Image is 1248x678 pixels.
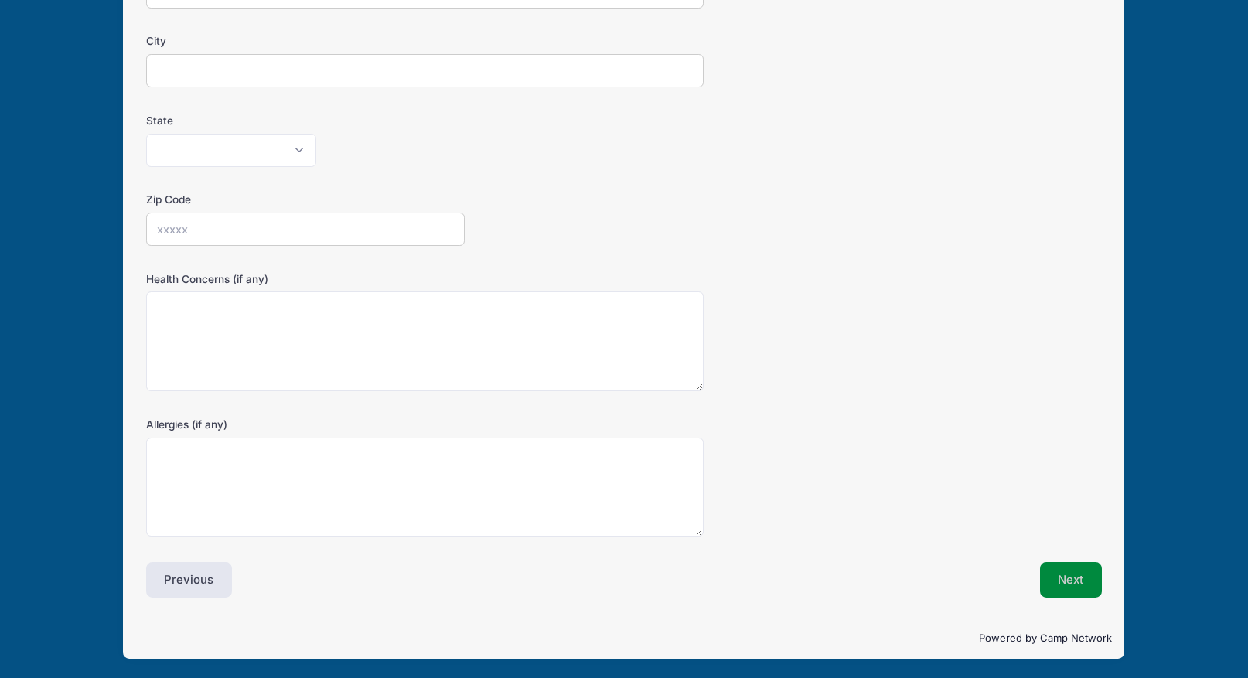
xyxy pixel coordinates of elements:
[146,33,465,49] label: City
[146,271,465,287] label: Health Concerns (if any)
[146,562,233,598] button: Previous
[146,213,465,246] input: xxxxx
[1040,562,1103,598] button: Next
[146,417,465,432] label: Allergies (if any)
[146,192,465,207] label: Zip Code
[136,631,1113,646] p: Powered by Camp Network
[146,113,465,128] label: State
